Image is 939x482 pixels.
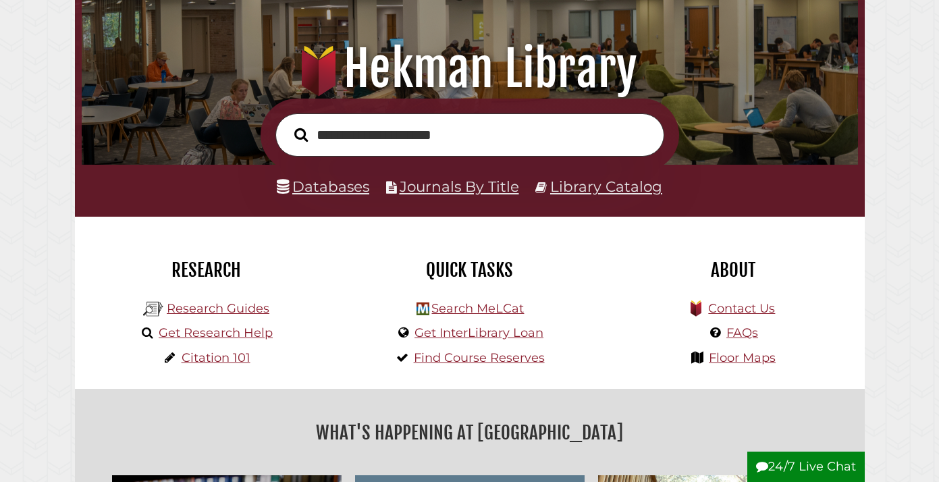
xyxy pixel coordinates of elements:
a: Databases [277,178,369,195]
a: Journals By Title [400,178,519,195]
h2: Research [85,259,328,282]
h2: About [612,259,855,282]
a: Contact Us [708,301,775,316]
a: Floor Maps [709,350,776,365]
img: Hekman Library Logo [417,302,429,315]
a: Research Guides [167,301,269,316]
button: Search [288,124,315,146]
a: Get Research Help [159,325,273,340]
a: Get InterLibrary Loan [414,325,543,340]
h1: Hekman Library [95,39,843,99]
a: Find Course Reserves [414,350,545,365]
a: FAQs [726,325,758,340]
h2: What's Happening at [GEOGRAPHIC_DATA] [85,417,855,448]
i: Search [294,127,308,142]
a: Library Catalog [550,178,662,195]
a: Citation 101 [182,350,250,365]
h2: Quick Tasks [348,259,591,282]
img: Hekman Library Logo [143,299,163,319]
a: Search MeLCat [431,301,524,316]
